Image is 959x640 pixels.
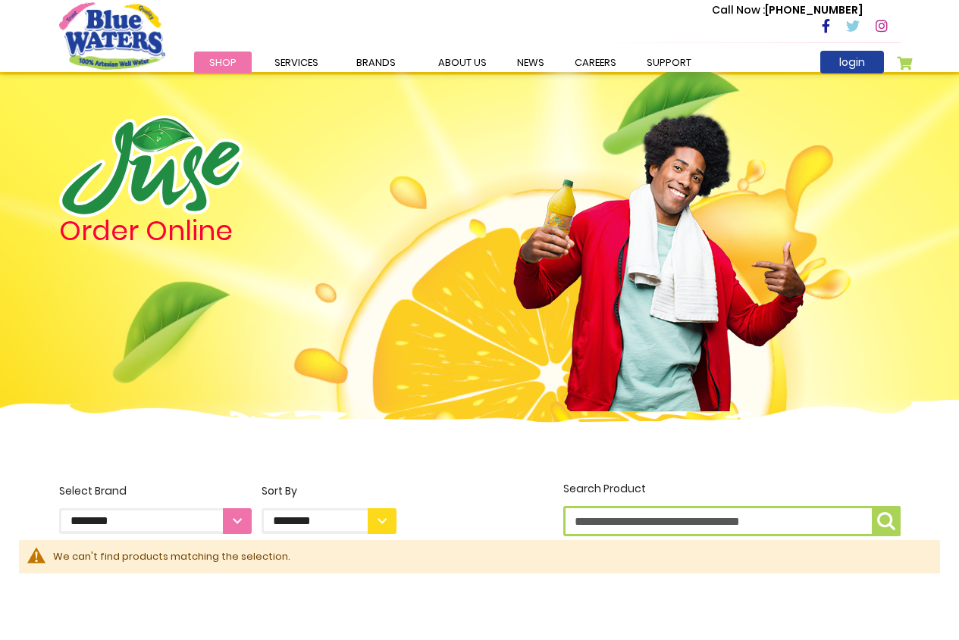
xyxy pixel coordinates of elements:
a: Brands [341,52,411,73]
span: Shop [209,55,237,70]
a: Services [259,52,334,73]
a: login [820,51,884,73]
a: careers [559,52,631,73]
img: search-icon.png [877,512,895,530]
button: Search Product [872,506,901,536]
select: Sort By [262,508,396,534]
input: Search Product [563,506,901,536]
label: Select Brand [59,483,252,534]
a: support [631,52,707,73]
h4: Order Online [59,217,396,245]
p: [PHONE_NUMBER] [712,2,863,18]
span: Brands [356,55,396,70]
span: Call Now : [712,2,765,17]
a: store logo [59,2,165,69]
img: man.png [512,87,807,411]
label: Search Product [563,481,901,536]
div: Sort By [262,483,396,499]
div: We can't find products matching the selection. [53,549,924,564]
select: Select Brand [59,508,252,534]
span: Services [274,55,318,70]
a: Shop [194,52,252,73]
a: News [502,52,559,73]
a: about us [423,52,502,73]
img: logo [59,115,243,217]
